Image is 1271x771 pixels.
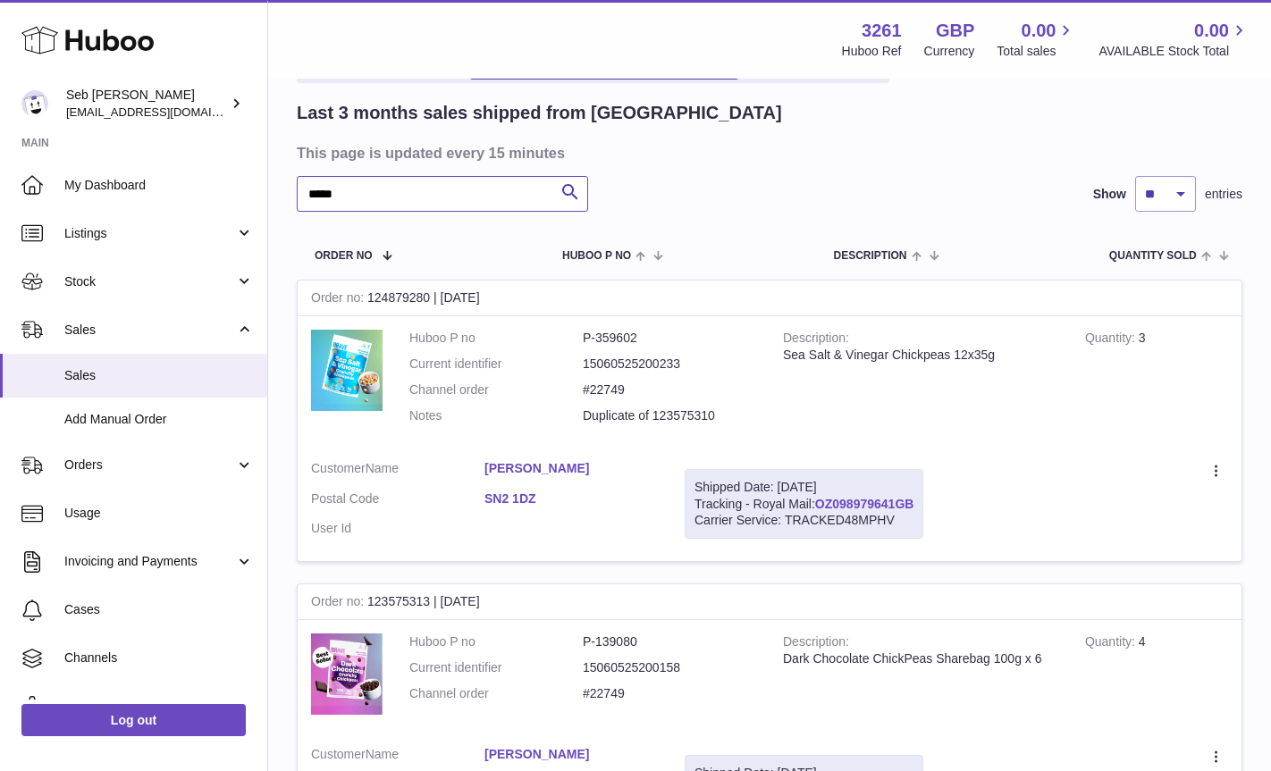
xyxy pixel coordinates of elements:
[409,685,583,702] dt: Channel order
[311,633,383,715] img: 32611658329185.jpg
[64,273,235,290] span: Stock
[21,704,246,736] a: Log out
[562,250,631,262] span: Huboo P no
[64,457,235,473] span: Orders
[409,659,583,676] dt: Current identifier
[66,87,227,121] div: Seb [PERSON_NAME]
[694,512,913,529] div: Carrier Service: TRACKED48MPHV
[1098,43,1250,60] span: AVAILABLE Stock Total
[64,411,254,428] span: Add Manual Order
[685,469,923,540] div: Tracking - Royal Mail:
[1085,331,1139,349] strong: Quantity
[64,698,254,715] span: Settings
[583,381,756,398] dd: #22749
[484,460,658,477] a: [PERSON_NAME]
[1072,316,1242,447] td: 3
[409,407,583,424] dt: Notes
[484,490,658,507] a: SN2 1DZ
[64,601,254,618] span: Cases
[842,43,902,60] div: Huboo Ref
[583,685,756,702] dd: #22749
[583,330,756,347] dd: P-359602
[21,90,48,117] img: ecom@bravefoods.co.uk
[997,19,1076,60] a: 0.00 Total sales
[297,101,782,125] h2: Last 3 months sales shipped from [GEOGRAPHIC_DATA]
[311,520,484,537] dt: User Id
[298,584,1242,620] div: 123575313 | [DATE]
[311,747,366,761] span: Customer
[1109,250,1197,262] span: Quantity Sold
[583,659,756,676] dd: 15060525200158
[298,281,1242,316] div: 124879280 | [DATE]
[297,143,1238,163] h3: This page is updated every 15 minutes
[311,460,484,482] dt: Name
[815,497,914,511] a: OZ098979641GB
[583,356,756,373] dd: 15060525200233
[783,634,849,653] strong: Description
[64,322,235,339] span: Sales
[409,633,583,650] dt: Huboo P no
[833,250,906,262] span: Description
[64,505,254,522] span: Usage
[924,43,975,60] div: Currency
[862,19,902,43] strong: 3261
[311,746,484,767] dt: Name
[783,331,849,349] strong: Description
[409,330,583,347] dt: Huboo P no
[936,19,974,43] strong: GBP
[1022,19,1056,43] span: 0.00
[1072,620,1242,733] td: 4
[1194,19,1229,43] span: 0.00
[783,347,1058,364] div: Sea Salt & Vinegar Chickpeas 12x35g
[783,650,1058,667] div: Dark Chocolate ChickPeas Sharebag 100g x 6
[409,356,583,373] dt: Current identifier
[1205,186,1242,203] span: entries
[64,367,254,384] span: Sales
[315,250,373,262] span: Order No
[997,43,1076,60] span: Total sales
[311,490,484,512] dt: Postal Code
[311,461,366,475] span: Customer
[1098,19,1250,60] a: 0.00 AVAILABLE Stock Total
[484,746,658,763] a: [PERSON_NAME]
[1093,186,1126,203] label: Show
[311,330,383,411] img: 32611658329081.jpg
[694,479,913,496] div: Shipped Date: [DATE]
[409,381,583,398] dt: Channel order
[311,290,367,309] strong: Order no
[583,633,756,650] dd: P-139080
[66,105,263,119] span: [EMAIL_ADDRESS][DOMAIN_NAME]
[64,553,235,570] span: Invoicing and Payments
[64,225,235,242] span: Listings
[1085,634,1139,653] strong: Quantity
[64,177,254,194] span: My Dashboard
[311,594,367,613] strong: Order no
[64,649,254,666] span: Channels
[583,407,756,424] p: Duplicate of 123575310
